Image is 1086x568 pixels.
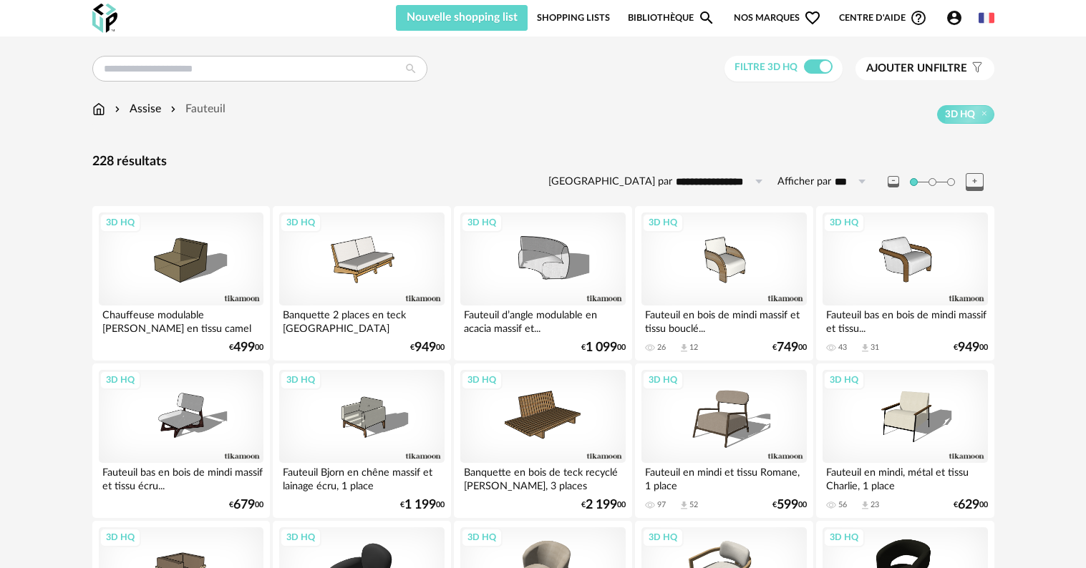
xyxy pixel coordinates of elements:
div: Assise [112,101,161,117]
span: 1 099 [586,343,617,353]
div: 3D HQ [280,213,321,232]
a: 3D HQ Fauteuil Bjorn en chêne massif et lainage écru, 1 place €1 19900 [273,363,450,518]
span: 599 [777,500,798,510]
div: 3D HQ [461,213,503,232]
a: Shopping Lists [537,5,610,31]
div: 31 [871,343,879,353]
div: 3D HQ [823,528,865,547]
img: svg+xml;base64,PHN2ZyB3aWR0aD0iMTYiIGhlaWdodD0iMTciIHZpZXdCb3g9IjAgMCAxNiAxNyIgZmlsbD0ibm9uZSIgeG... [92,101,105,117]
div: Fauteuil bas en bois de mindi massif et tissu écru... [99,463,263,491]
div: 3D HQ [100,213,141,232]
span: Download icon [860,343,871,353]
span: Account Circle icon [946,9,963,26]
span: 499 [233,343,255,353]
a: 3D HQ Banquette en bois de teck recyclé [PERSON_NAME], 3 places €2 19900 [454,363,631,518]
a: 3D HQ Chauffeuse modulable [PERSON_NAME] en tissu camel €49900 [92,206,270,361]
a: 3D HQ Fauteuil en mindi et tissu Romane, 1 place 97 Download icon 52 €59900 [635,363,813,518]
a: 3D HQ Fauteuil bas en bois de mindi massif et tissu... 43 Download icon 31 €94900 [816,206,994,361]
span: 1 199 [404,500,436,510]
span: Nouvelle shopping list [407,11,518,23]
div: Fauteuil d’angle modulable en acacia massif et... [460,305,625,334]
span: filtre [866,62,967,76]
div: Chauffeuse modulable [PERSON_NAME] en tissu camel [99,305,263,334]
a: 3D HQ Banquette 2 places en teck [GEOGRAPHIC_DATA] €94900 [273,206,450,361]
div: 97 [657,500,666,510]
div: € 00 [772,343,807,353]
span: Filter icon [967,62,984,76]
div: 12 [689,343,698,353]
span: 949 [414,343,436,353]
a: BibliothèqueMagnify icon [628,5,715,31]
div: € 00 [954,500,988,510]
div: Banquette 2 places en teck [GEOGRAPHIC_DATA] [279,305,444,334]
span: Heart Outline icon [804,9,821,26]
div: Fauteuil en mindi, métal et tissu Charlie, 1 place [823,463,987,491]
div: 228 résultats [92,154,994,170]
div: 3D HQ [823,371,865,389]
div: 3D HQ [100,371,141,389]
span: 949 [958,343,979,353]
div: € 00 [229,500,263,510]
span: Ajouter un [866,63,934,74]
div: € 00 [581,500,626,510]
span: 749 [777,343,798,353]
div: 3D HQ [100,528,141,547]
span: Download icon [679,343,689,353]
div: 52 [689,500,698,510]
div: 3D HQ [642,528,684,547]
div: € 00 [410,343,445,353]
a: 3D HQ Fauteuil bas en bois de mindi massif et tissu écru... €67900 [92,363,270,518]
div: 3D HQ [642,371,684,389]
span: 3D HQ [945,108,975,121]
img: fr [979,10,994,26]
div: 26 [657,343,666,353]
div: 3D HQ [280,371,321,389]
button: Ajouter unfiltre Filter icon [855,57,994,80]
label: [GEOGRAPHIC_DATA] par [548,175,672,189]
div: € 00 [400,500,445,510]
div: 3D HQ [461,371,503,389]
div: 23 [871,500,879,510]
span: Download icon [860,500,871,511]
div: € 00 [954,343,988,353]
span: Magnify icon [698,9,715,26]
div: 3D HQ [461,528,503,547]
span: Nos marques [734,5,821,31]
span: Help Circle Outline icon [910,9,927,26]
span: Account Circle icon [946,9,969,26]
span: 2 199 [586,500,617,510]
a: 3D HQ Fauteuil en mindi, métal et tissu Charlie, 1 place 56 Download icon 23 €62900 [816,363,994,518]
span: 679 [233,500,255,510]
div: € 00 [581,343,626,353]
div: € 00 [772,500,807,510]
span: Filtre 3D HQ [734,62,797,72]
div: Fauteuil en mindi et tissu Romane, 1 place [641,463,806,491]
button: Nouvelle shopping list [396,5,528,31]
div: Fauteuil Bjorn en chêne massif et lainage écru, 1 place [279,463,444,491]
label: Afficher par [777,175,831,189]
div: 3D HQ [642,213,684,232]
div: Fauteuil en bois de mindi massif et tissu bouclé... [641,305,806,334]
div: Banquette en bois de teck recyclé [PERSON_NAME], 3 places [460,463,625,491]
span: Download icon [679,500,689,511]
div: 56 [838,500,847,510]
a: 3D HQ Fauteuil en bois de mindi massif et tissu bouclé... 26 Download icon 12 €74900 [635,206,813,361]
img: svg+xml;base64,PHN2ZyB3aWR0aD0iMTYiIGhlaWdodD0iMTYiIHZpZXdCb3g9IjAgMCAxNiAxNiIgZmlsbD0ibm9uZSIgeG... [112,101,123,117]
span: Centre d'aideHelp Circle Outline icon [839,9,927,26]
div: € 00 [229,343,263,353]
img: OXP [92,4,117,33]
div: 3D HQ [280,528,321,547]
div: Fauteuil bas en bois de mindi massif et tissu... [823,305,987,334]
div: 43 [838,343,847,353]
span: 629 [958,500,979,510]
div: 3D HQ [823,213,865,232]
a: 3D HQ Fauteuil d’angle modulable en acacia massif et... €1 09900 [454,206,631,361]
